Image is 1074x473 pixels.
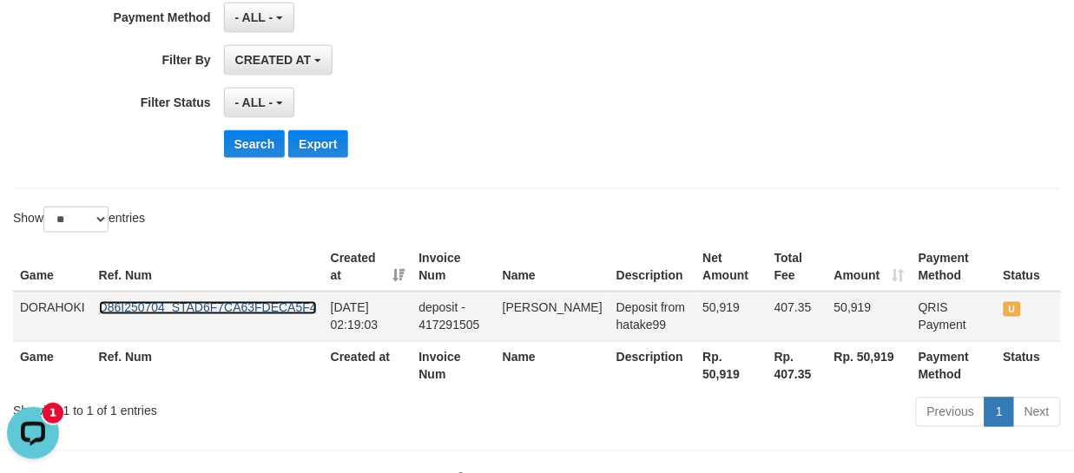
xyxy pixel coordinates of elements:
td: 50,919 [827,292,912,342]
th: Game [13,242,92,292]
th: Created at: activate to sort column ascending [324,242,412,292]
div: New messages notification [43,3,63,23]
button: Search [224,130,286,158]
th: Invoice Num [412,242,496,292]
th: Net Amount [696,242,768,292]
button: - ALL - [224,3,294,32]
th: Ref. Num [92,341,324,391]
a: 1 [985,397,1014,427]
td: deposit - 417291505 [412,292,496,342]
th: Created at [324,341,412,391]
th: Status [997,341,1061,391]
th: Payment Method [912,242,997,292]
td: QRIS Payment [912,292,997,342]
button: CREATED AT [224,45,333,75]
th: Amount: activate to sort column ascending [827,242,912,292]
th: Rp. 50,919 [696,341,768,391]
span: UNPAID [1004,302,1021,317]
th: Total Fee [768,242,827,292]
td: 50,919 [696,292,768,342]
th: Ref. Num [92,242,324,292]
select: Showentries [43,207,109,233]
th: Rp. 50,919 [827,341,912,391]
span: - ALL - [235,95,273,109]
span: CREATED AT [235,53,312,67]
td: [PERSON_NAME] [496,292,609,342]
button: Export [288,130,347,158]
th: Invoice Num [412,341,496,391]
th: Game [13,341,92,391]
td: 407.35 [768,292,827,342]
div: Showing 1 to 1 of 1 entries [13,396,434,420]
td: Deposit from hatake99 [609,292,696,342]
label: Show entries [13,207,145,233]
a: D86I250704_STAD6F7CA63FDECA5F4 [99,301,317,315]
a: Previous [916,397,985,427]
th: Description [609,341,696,391]
a: Next [1013,397,1061,427]
th: Name [496,242,609,292]
th: Description [609,242,696,292]
th: Status [997,242,1061,292]
td: DORAHOKI [13,292,92,342]
th: Rp. 407.35 [768,341,827,391]
th: Name [496,341,609,391]
span: - ALL - [235,10,273,24]
th: Payment Method [912,341,997,391]
button: - ALL - [224,88,294,117]
button: Open LiveChat chat widget [7,7,59,59]
td: [DATE] 02:19:03 [324,292,412,342]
